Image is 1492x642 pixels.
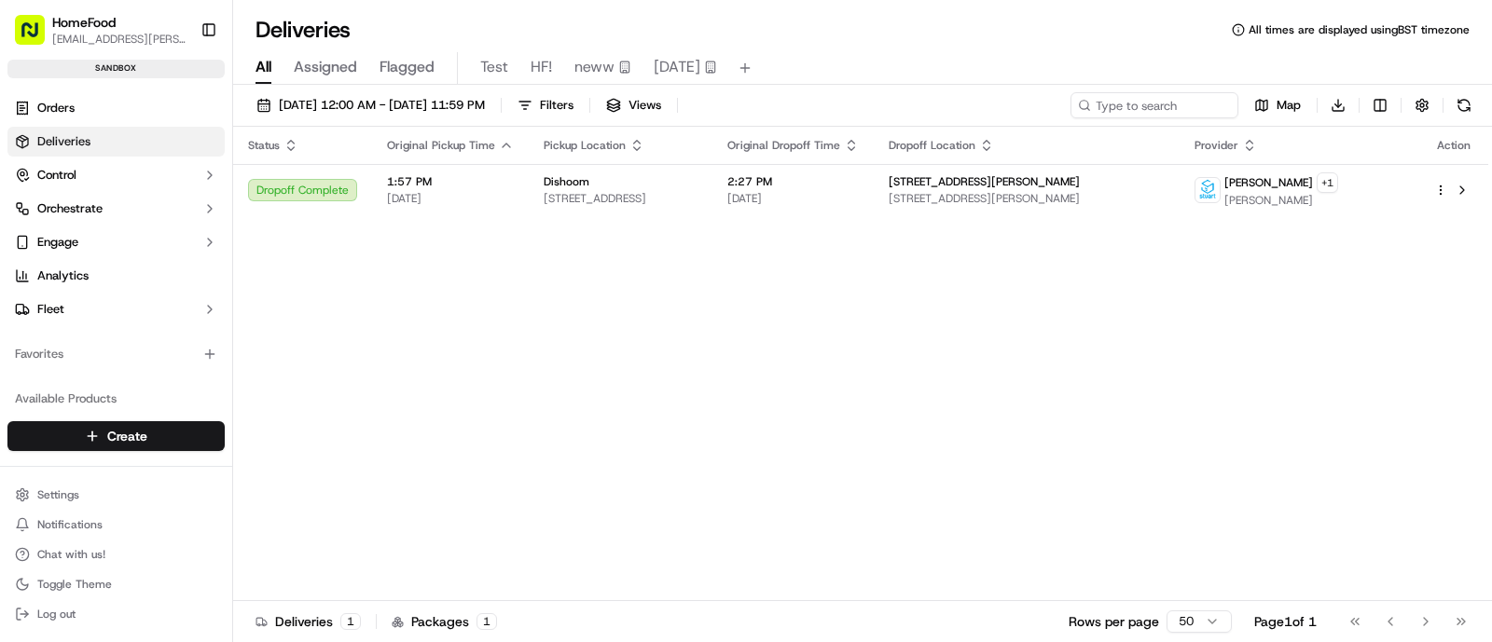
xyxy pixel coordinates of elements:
[1195,138,1238,153] span: Provider
[7,294,225,324] button: Fleet
[1434,138,1473,153] div: Action
[1195,178,1220,202] img: stuart-logo.webp
[727,138,840,153] span: Original Dropoff Time
[1451,92,1477,118] button: Refresh
[544,138,626,153] span: Pickup Location
[387,191,514,206] span: [DATE]
[574,56,615,78] span: neww
[544,174,589,189] span: Dishoom
[1069,612,1159,631] p: Rows per page
[37,487,79,502] span: Settings
[7,482,225,508] button: Settings
[387,174,514,189] span: 1:57 PM
[37,133,90,150] span: Deliveries
[1317,172,1338,193] button: +1
[392,612,497,631] div: Packages
[37,234,78,251] span: Engage
[279,97,485,114] span: [DATE] 12:00 AM - [DATE] 11:59 PM
[7,601,225,627] button: Log out
[7,571,225,597] button: Toggle Theme
[37,200,103,217] span: Orchestrate
[1224,175,1313,190] span: [PERSON_NAME]
[509,92,582,118] button: Filters
[7,339,225,369] div: Favorites
[7,194,225,224] button: Orchestrate
[37,547,105,562] span: Chat with us!
[7,7,193,52] button: HomeFood[EMAIL_ADDRESS][PERSON_NAME][DOMAIN_NAME]
[37,167,76,184] span: Control
[256,15,351,45] h1: Deliveries
[7,384,225,414] div: Available Products
[1277,97,1301,114] span: Map
[598,92,670,118] button: Views
[248,92,493,118] button: [DATE] 12:00 AM - [DATE] 11:59 PM
[37,517,103,532] span: Notifications
[387,138,495,153] span: Original Pickup Time
[480,56,508,78] span: Test
[107,427,147,445] span: Create
[1254,612,1317,631] div: Page 1 of 1
[629,97,661,114] span: Views
[727,174,859,189] span: 2:27 PM
[7,261,225,291] a: Analytics
[477,613,497,630] div: 1
[889,191,1165,206] span: [STREET_ADDRESS][PERSON_NAME]
[7,160,225,190] button: Control
[256,612,361,631] div: Deliveries
[7,421,225,451] button: Create
[1246,92,1309,118] button: Map
[37,577,112,592] span: Toggle Theme
[37,607,76,622] span: Log out
[37,301,64,318] span: Fleet
[52,13,116,32] button: HomeFood
[294,56,357,78] span: Assigned
[531,56,552,78] span: HF!
[380,56,435,78] span: Flagged
[248,138,280,153] span: Status
[1071,92,1238,118] input: Type to search
[256,56,271,78] span: All
[1249,22,1470,37] span: All times are displayed using BST timezone
[7,541,225,567] button: Chat with us!
[52,32,186,47] button: [EMAIL_ADDRESS][PERSON_NAME][DOMAIN_NAME]
[7,127,225,157] a: Deliveries
[727,191,859,206] span: [DATE]
[889,138,975,153] span: Dropoff Location
[7,512,225,538] button: Notifications
[7,93,225,123] a: Orders
[544,191,698,206] span: [STREET_ADDRESS]
[37,267,89,284] span: Analytics
[7,60,225,78] div: sandbox
[37,100,75,116] span: Orders
[540,97,573,114] span: Filters
[654,56,700,78] span: [DATE]
[889,174,1080,189] span: [STREET_ADDRESS][PERSON_NAME]
[7,227,225,257] button: Engage
[1224,193,1338,208] span: [PERSON_NAME]
[340,613,361,630] div: 1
